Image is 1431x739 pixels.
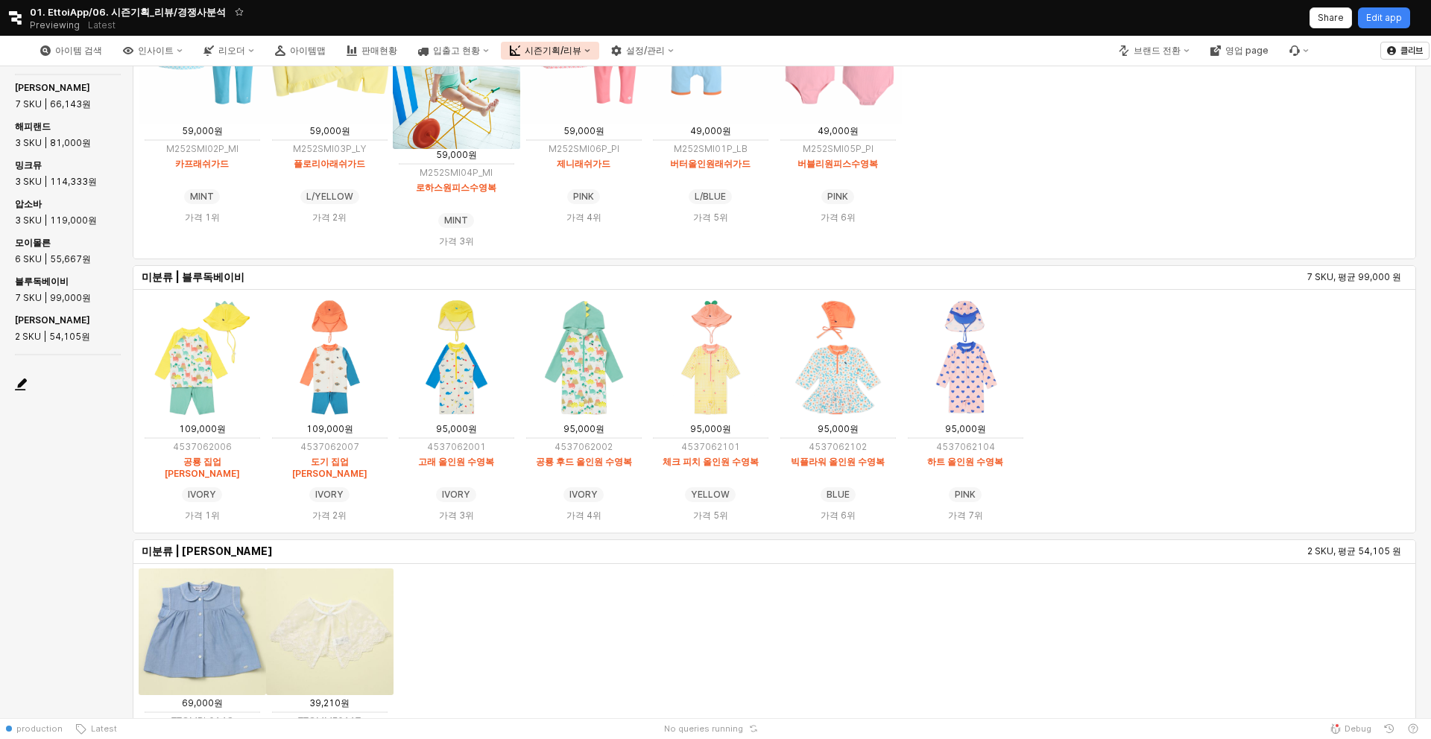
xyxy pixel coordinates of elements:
p: 가격 2위 [272,509,388,522]
div: Menu item 6 [1280,42,1318,60]
p: M252SMI06P_PI [520,142,648,156]
button: 영업 page [1201,42,1277,60]
button: Debug [1324,718,1377,739]
span: 압소바 [15,198,42,209]
span: 7 SKU | 66,143원 [15,97,91,112]
span: 3 SKU | 114,333원 [15,174,97,189]
p: 95,000원 [774,422,902,436]
p: 가격 2위 [272,211,388,224]
span: 2 SKU | 54,105원 [15,329,90,344]
button: 입출고 현황 [409,42,498,60]
button: 버터올인원래쉬가드 [671,158,751,170]
div: L/BLUE [695,189,727,204]
div: 영업 page [1225,45,1269,56]
p: 59,000원 [520,124,648,138]
p: 가격 4위 [526,509,642,522]
p: 가격 3위 [399,509,514,522]
p: 95,000원 [902,422,1029,436]
p: 가격 6위 [780,509,896,522]
p: 가격 4위 [526,211,642,224]
p: 95,000원 [647,422,774,436]
p: 가격 5위 [653,509,768,522]
p: 59,000원 [393,148,520,162]
p: M252SMI02P_MI [139,142,266,156]
button: 플로리아래쉬가드 [294,158,365,170]
p: 가격 3위 [399,235,514,248]
div: 아이템맵 [290,45,326,56]
div: MINT [190,189,214,204]
span: 3 SKU | 119,000원 [15,213,97,228]
div: 브랜드 전환 [1134,45,1181,56]
div: 아이템 검색 [31,42,111,60]
p: 69,000원 [139,697,266,710]
span: Debug [1345,723,1371,735]
div: 브랜드 전환 [1110,42,1198,60]
span: 3 SKU | 81,000원 [15,136,91,150]
button: 체크 피치 올인원 수영복 [663,456,759,468]
span: [PERSON_NAME] [15,82,90,93]
p: 도기 집업 [PERSON_NAME] [272,456,388,480]
span: Previewing [30,18,80,33]
div: PINK [573,189,594,204]
div: BLUE [827,487,850,502]
button: Edit app [1358,7,1410,28]
button: Add app to favorites [232,4,247,19]
p: 49,000원 [774,124,902,138]
p: 59,000원 [139,124,266,138]
p: 4537062007 [266,440,394,454]
button: 시즌기획/리뷰 [501,42,599,60]
span: 블루독베이비 [15,276,69,287]
span: No queries running [664,723,743,735]
p: 4537062006 [139,440,266,454]
button: Share app [1310,7,1352,28]
h6: 미분류 | [PERSON_NAME] [142,545,458,558]
p: Latest [88,19,116,31]
button: 하트 올인원 수영복 [927,456,1003,468]
button: 빅플라워 올인원 수영복 [791,456,885,468]
div: 인사이트 [114,42,192,60]
p: 가격 1위 [145,211,260,224]
p: M252SMI03P_LY [266,142,394,156]
button: 판매현황 [338,42,406,60]
button: 공룡 후드 올인원 수영복 [536,456,632,468]
p: 카프래쉬가드 [175,158,229,170]
div: 입출고 현황 [433,45,480,56]
p: 2 SKU, 평균 54,105 원 [780,545,1401,558]
div: YELLOW [692,487,730,502]
button: 설정/관리 [602,42,683,60]
span: production [16,723,63,735]
button: 로하스원피스수영복 [416,182,496,194]
div: 아이템 검색 [55,45,102,56]
div: 아이템맵 [266,42,335,60]
p: 109,000원 [266,422,394,436]
span: Latest [86,723,117,735]
p: 4537062104 [902,440,1029,454]
button: 고래 올인원 수영복 [418,456,494,468]
p: 4537062102 [774,440,902,454]
button: 제니래쉬가드 [557,158,610,170]
button: Releases and History [80,15,124,36]
div: PINK [955,487,976,502]
span: 01. EttoiApp/06. 시즌기획_리뷰/경쟁사분석 [30,4,226,19]
div: 시즌기획/리뷰 [525,45,581,56]
p: 7 SKU, 평균 99,000 원 [780,270,1401,284]
button: History [1377,718,1401,739]
div: PINK [827,189,848,204]
div: L/YELLOW [306,189,353,204]
div: 판매현황 [361,45,397,56]
div: 설정/관리 [626,45,665,56]
p: Edit app [1366,12,1402,24]
h6: 미분류 | 블루독베이비 [142,270,458,284]
p: M252SMI04P_MI [393,166,520,180]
